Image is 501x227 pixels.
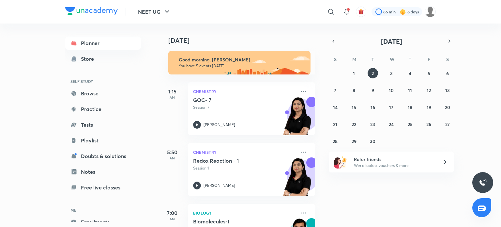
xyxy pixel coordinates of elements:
[333,121,337,127] abbr: September 21, 2025
[479,179,487,186] img: ttu
[408,104,412,110] abbr: September 18, 2025
[333,104,338,110] abbr: September 14, 2025
[334,87,336,93] abbr: September 7, 2025
[349,119,359,129] button: September 22, 2025
[368,136,378,146] button: September 30, 2025
[368,68,378,78] button: September 2, 2025
[386,119,397,129] button: September 24, 2025
[400,8,406,15] img: streak
[424,119,434,129] button: September 26, 2025
[424,85,434,95] button: September 12, 2025
[334,155,347,169] img: referral
[279,97,315,142] img: unacademy
[409,56,411,62] abbr: Thursday
[159,88,185,95] h5: 1:15
[356,7,366,17] button: avatar
[372,87,374,93] abbr: September 9, 2025
[368,102,378,112] button: September 16, 2025
[381,37,402,46] span: [DATE]
[353,87,355,93] abbr: September 8, 2025
[65,76,141,87] h6: SELF STUDY
[349,68,359,78] button: September 1, 2025
[330,136,341,146] button: September 28, 2025
[330,119,341,129] button: September 21, 2025
[442,85,453,95] button: September 13, 2025
[65,7,118,17] a: Company Logo
[371,104,375,110] abbr: September 16, 2025
[389,104,393,110] abbr: September 17, 2025
[193,209,296,217] p: Biology
[386,102,397,112] button: September 17, 2025
[389,121,394,127] abbr: September 24, 2025
[338,37,445,46] button: [DATE]
[334,56,337,62] abbr: Sunday
[442,68,453,78] button: September 6, 2025
[424,102,434,112] button: September 19, 2025
[193,157,274,164] h5: Redox Reaction - 1
[352,104,356,110] abbr: September 15, 2025
[193,97,274,103] h5: GOC- 7
[179,63,305,69] p: You have 5 events [DATE]
[349,102,359,112] button: September 15, 2025
[159,209,185,217] h5: 7:00
[168,37,322,44] h4: [DATE]
[65,204,141,216] h6: ME
[65,165,141,178] a: Notes
[65,37,141,50] a: Planner
[427,87,431,93] abbr: September 12, 2025
[193,165,296,171] p: Session 1
[368,119,378,129] button: September 23, 2025
[390,56,394,62] abbr: Wednesday
[159,95,185,99] p: AM
[428,70,430,76] abbr: September 5, 2025
[408,87,412,93] abbr: September 11, 2025
[204,183,235,188] p: [PERSON_NAME]
[442,102,453,112] button: September 20, 2025
[65,118,141,131] a: Tests
[168,51,311,74] img: morning
[370,138,375,144] abbr: September 30, 2025
[370,121,375,127] abbr: September 23, 2025
[353,70,355,76] abbr: September 1, 2025
[445,87,450,93] abbr: September 13, 2025
[425,6,436,17] img: Sumaiyah Hyder
[390,70,393,76] abbr: September 3, 2025
[409,70,411,76] abbr: September 4, 2025
[358,9,364,15] img: avatar
[427,104,431,110] abbr: September 19, 2025
[446,56,449,62] abbr: Saturday
[333,138,338,144] abbr: September 28, 2025
[405,68,415,78] button: September 4, 2025
[134,5,175,18] button: NEET UG
[179,57,305,63] h6: Good morning, [PERSON_NAME]
[354,163,434,169] p: Win a laptop, vouchers & more
[352,56,356,62] abbr: Monday
[159,156,185,160] p: AM
[405,102,415,112] button: September 18, 2025
[159,148,185,156] h5: 5:50
[445,121,450,127] abbr: September 27, 2025
[445,104,450,110] abbr: September 20, 2025
[424,68,434,78] button: September 5, 2025
[368,85,378,95] button: September 9, 2025
[405,85,415,95] button: September 11, 2025
[428,56,430,62] abbr: Friday
[330,85,341,95] button: September 7, 2025
[372,56,374,62] abbr: Tuesday
[65,103,141,116] a: Practice
[65,150,141,163] a: Doubts & solutions
[193,218,274,225] h5: Biomolecules-I
[65,87,141,100] a: Browse
[65,134,141,147] a: Playlist
[159,217,185,221] p: AM
[65,181,141,194] a: Free live classes
[446,70,449,76] abbr: September 6, 2025
[389,87,394,93] abbr: September 10, 2025
[352,121,356,127] abbr: September 22, 2025
[349,136,359,146] button: September 29, 2025
[405,119,415,129] button: September 25, 2025
[408,121,413,127] abbr: September 25, 2025
[330,102,341,112] button: September 14, 2025
[193,88,296,95] p: Chemistry
[193,105,296,110] p: Session 7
